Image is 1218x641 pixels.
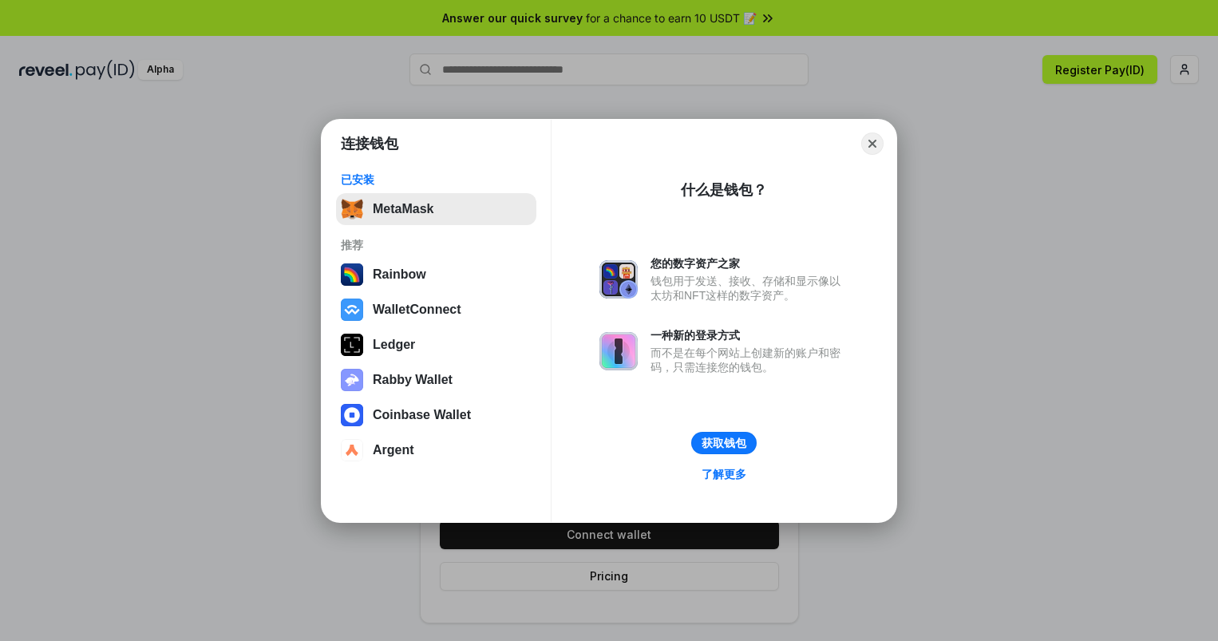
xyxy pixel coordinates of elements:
div: Ledger [373,338,415,352]
img: svg+xml,%3Csvg%20xmlns%3D%22http%3A%2F%2Fwww.w3.org%2F2000%2Fsvg%22%20fill%3D%22none%22%20viewBox... [599,260,638,299]
div: 推荐 [341,238,532,252]
div: 而不是在每个网站上创建新的账户和密码，只需连接您的钱包。 [651,346,848,374]
img: svg+xml,%3Csvg%20xmlns%3D%22http%3A%2F%2Fwww.w3.org%2F2000%2Fsvg%22%20width%3D%2228%22%20height%3... [341,334,363,356]
div: 了解更多 [702,467,746,481]
div: 获取钱包 [702,436,746,450]
button: Argent [336,434,536,466]
img: svg+xml,%3Csvg%20fill%3D%22none%22%20height%3D%2233%22%20viewBox%3D%220%200%2035%2033%22%20width%... [341,198,363,220]
div: Argent [373,443,414,457]
button: Rainbow [336,259,536,291]
a: 了解更多 [692,464,756,485]
div: Coinbase Wallet [373,408,471,422]
img: svg+xml,%3Csvg%20xmlns%3D%22http%3A%2F%2Fwww.w3.org%2F2000%2Fsvg%22%20fill%3D%22none%22%20viewBox... [341,369,363,391]
h1: 连接钱包 [341,134,398,153]
div: 您的数字资产之家 [651,256,848,271]
button: Coinbase Wallet [336,399,536,431]
img: svg+xml,%3Csvg%20width%3D%2228%22%20height%3D%2228%22%20viewBox%3D%220%200%2028%2028%22%20fill%3D... [341,439,363,461]
button: Close [861,133,884,155]
div: 已安装 [341,172,532,187]
div: 钱包用于发送、接收、存储和显示像以太坊和NFT这样的数字资产。 [651,274,848,303]
img: svg+xml,%3Csvg%20width%3D%2228%22%20height%3D%2228%22%20viewBox%3D%220%200%2028%2028%22%20fill%3D... [341,299,363,321]
img: svg+xml,%3Csvg%20width%3D%22120%22%20height%3D%22120%22%20viewBox%3D%220%200%20120%20120%22%20fil... [341,263,363,286]
img: svg+xml,%3Csvg%20width%3D%2228%22%20height%3D%2228%22%20viewBox%3D%220%200%2028%2028%22%20fill%3D... [341,404,363,426]
div: MetaMask [373,202,433,216]
button: WalletConnect [336,294,536,326]
button: Ledger [336,329,536,361]
button: MetaMask [336,193,536,225]
div: Rabby Wallet [373,373,453,387]
img: svg+xml,%3Csvg%20xmlns%3D%22http%3A%2F%2Fwww.w3.org%2F2000%2Fsvg%22%20fill%3D%22none%22%20viewBox... [599,332,638,370]
button: Rabby Wallet [336,364,536,396]
button: 获取钱包 [691,432,757,454]
div: 一种新的登录方式 [651,328,848,342]
div: Rainbow [373,267,426,282]
div: WalletConnect [373,303,461,317]
div: 什么是钱包？ [681,180,767,200]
